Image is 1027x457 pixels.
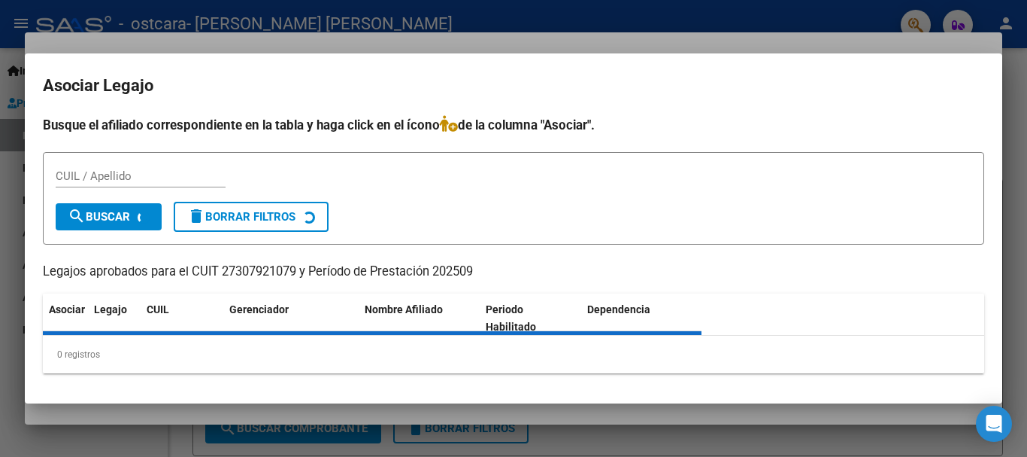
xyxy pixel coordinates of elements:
datatable-header-cell: Legajo [88,294,141,343]
mat-icon: delete [187,207,205,225]
span: Gerenciador [229,303,289,315]
span: Periodo Habilitado [486,303,536,333]
span: Dependencia [587,303,650,315]
datatable-header-cell: Periodo Habilitado [480,294,581,343]
datatable-header-cell: CUIL [141,294,223,343]
div: 0 registros [43,336,984,373]
div: Open Intercom Messenger [976,406,1012,442]
button: Buscar [56,203,162,230]
h2: Asociar Legajo [43,72,984,100]
datatable-header-cell: Asociar [43,294,88,343]
mat-icon: search [68,207,86,225]
span: Nombre Afiliado [365,303,443,315]
span: Legajo [94,303,127,315]
span: Buscar [68,210,130,224]
p: Legajos aprobados para el CUIT 27307921079 y Período de Prestación 202509 [43,263,984,282]
datatable-header-cell: Gerenciador [223,294,359,343]
span: CUIL [147,303,169,315]
datatable-header-cell: Nombre Afiliado [359,294,480,343]
h4: Busque el afiliado correspondiente en la tabla y haga click en el ícono de la columna "Asociar". [43,115,984,135]
button: Borrar Filtros [174,202,329,232]
datatable-header-cell: Dependencia [581,294,702,343]
span: Asociar [49,303,85,315]
span: Borrar Filtros [187,210,295,224]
